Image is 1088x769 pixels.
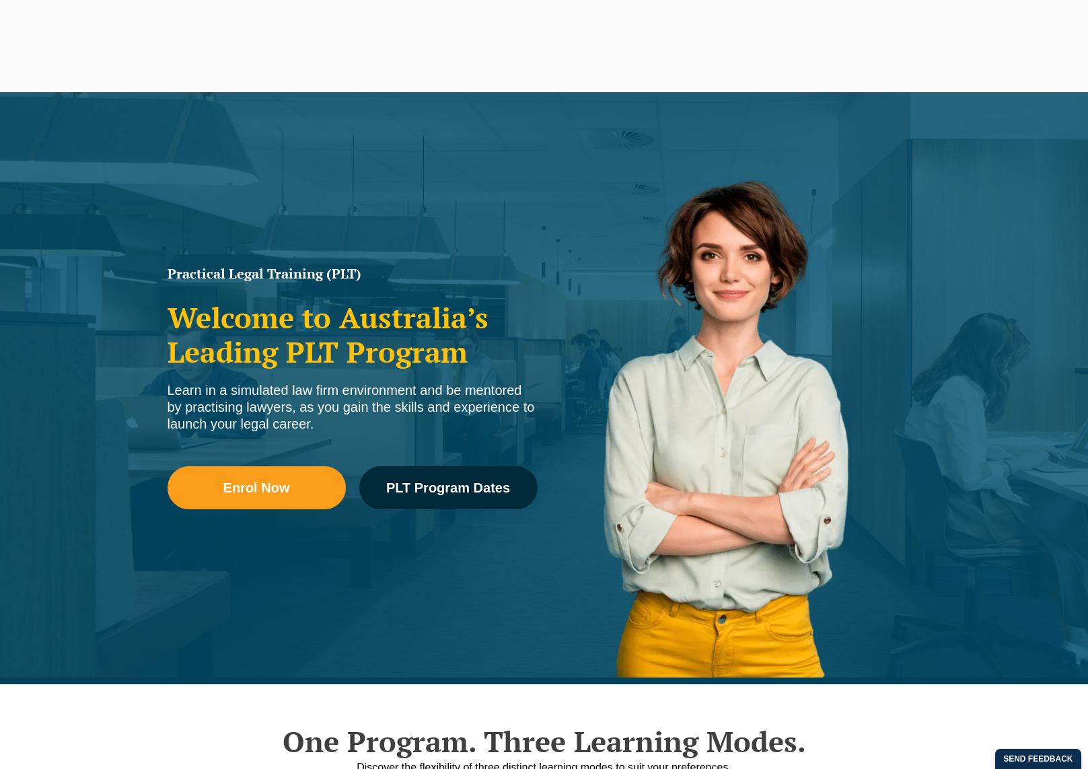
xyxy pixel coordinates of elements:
span: PLT Program Dates [386,481,510,495]
a: Enrol Now [168,466,346,509]
h2: One Program. Three Learning Modes. [161,725,928,758]
h2: Welcome to Australia’s Leading PLT Program [168,301,538,369]
span: Enrol Now [223,481,290,495]
h1: Practical Legal Training (PLT) [168,267,538,281]
div: Learn in a simulated law firm environment and be mentored by practising lawyers, as you gain the ... [168,382,538,433]
a: PLT Program Dates [359,466,538,509]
